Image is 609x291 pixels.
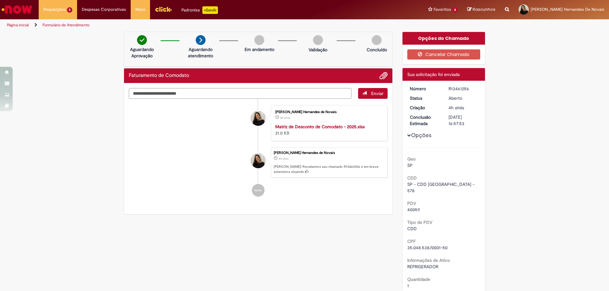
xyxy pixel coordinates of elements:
[405,85,444,92] dt: Número
[403,32,485,45] div: Opções do Chamado
[43,22,89,28] a: Formulário de Atendimento
[313,35,323,45] img: img-circle-grey.png
[358,88,388,99] button: Enviar
[251,111,265,126] div: Bianca Paina Hernandes de Novais
[407,257,450,263] b: Informações de Ativo
[82,6,126,13] span: Despesas Corporativas
[367,47,387,53] p: Concluído
[251,154,265,168] div: Bianca Paina Hernandes de Novais
[185,46,216,59] p: Aguardando atendimento
[407,72,460,77] span: Sua solicitação foi enviada
[245,46,274,53] p: Em andamento
[67,7,72,13] span: 5
[127,46,157,59] p: Aguardando Aprovação
[449,95,478,101] div: Aberto
[407,181,476,193] span: SP - CDD [GEOGRAPHIC_DATA] - 578
[407,156,416,162] b: Geo
[278,157,289,161] time: 29/08/2025 09:57:49
[275,124,365,130] a: Matriz de Desconto de Comodato - 2025.xlsx
[280,116,290,120] time: 29/08/2025 09:54:00
[135,6,145,13] span: More
[407,219,432,225] b: Tipo de PDV
[449,104,478,111] div: 29/08/2025 09:57:49
[407,264,438,269] span: REFRIGERADOR
[407,283,409,288] span: 1
[129,99,388,203] ul: Histórico de tíquete
[202,6,218,14] p: +GenAi
[1,3,33,16] img: ServiceNow
[407,226,417,231] span: CDD
[196,35,206,45] img: arrow-next.png
[407,49,481,60] button: Cancelar Chamado
[372,35,382,45] img: img-circle-grey.png
[137,35,147,45] img: check-circle-green.png
[43,6,66,13] span: Requisições
[129,73,189,79] h2: Faturamento de Comodato Histórico de tíquete
[275,123,381,136] div: 21.0 KB
[407,276,430,282] b: Quantidade
[405,114,444,127] dt: Conclusão Estimada
[434,6,451,13] span: Favoritos
[5,19,401,31] ul: Trilhas de página
[274,151,384,155] div: [PERSON_NAME] Hernandes de Novais
[452,7,458,13] span: 8
[309,47,327,53] p: Validação
[407,245,448,250] span: 35.048.538/0001-50
[531,7,604,12] span: [PERSON_NAME] Hernandes De Novais
[449,85,478,92] div: R13461256
[449,105,464,111] span: 4h atrás
[405,95,444,101] dt: Status
[407,200,416,206] b: PDV
[280,116,290,120] span: 4h atrás
[407,162,413,168] span: SP
[379,72,388,80] button: Adicionar anexos
[129,148,388,178] li: Bianca Paina Hernandes de Novais
[407,238,416,244] b: CPF
[275,110,381,114] div: [PERSON_NAME] Hernandes de Novais
[405,104,444,111] dt: Criação
[467,7,495,13] a: Rascunhos
[407,175,417,181] b: CDD
[371,91,383,96] span: Enviar
[254,35,264,45] img: img-circle-grey.png
[449,114,478,127] div: [DATE] 16:57:53
[407,207,420,212] span: 40059
[181,6,218,14] div: Padroniza
[155,4,172,14] img: click_logo_yellow_360x200.png
[278,157,289,161] span: 4h atrás
[129,88,351,99] textarea: Digite sua mensagem aqui...
[7,22,29,28] a: Página inicial
[473,6,495,12] span: Rascunhos
[274,164,384,174] p: [PERSON_NAME]! Recebemos seu chamado R13461256 e em breve estaremos atuando.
